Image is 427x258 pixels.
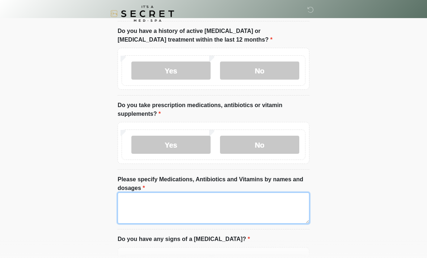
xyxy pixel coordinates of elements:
[220,62,299,80] label: No
[118,235,250,244] label: Do you have any signs of a [MEDICAL_DATA]?
[131,136,211,154] label: Yes
[118,101,309,118] label: Do you take prescription medications, antibiotics or vitamin supplements?
[131,62,211,80] label: Yes
[110,5,174,22] img: It's A Secret Med Spa Logo
[118,27,309,44] label: Do you have a history of active [MEDICAL_DATA] or [MEDICAL_DATA] treatment within the last 12 mon...
[118,175,309,193] label: Please specify Medications, Antibiotics and Vitamins by names and dosages
[220,136,299,154] label: No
